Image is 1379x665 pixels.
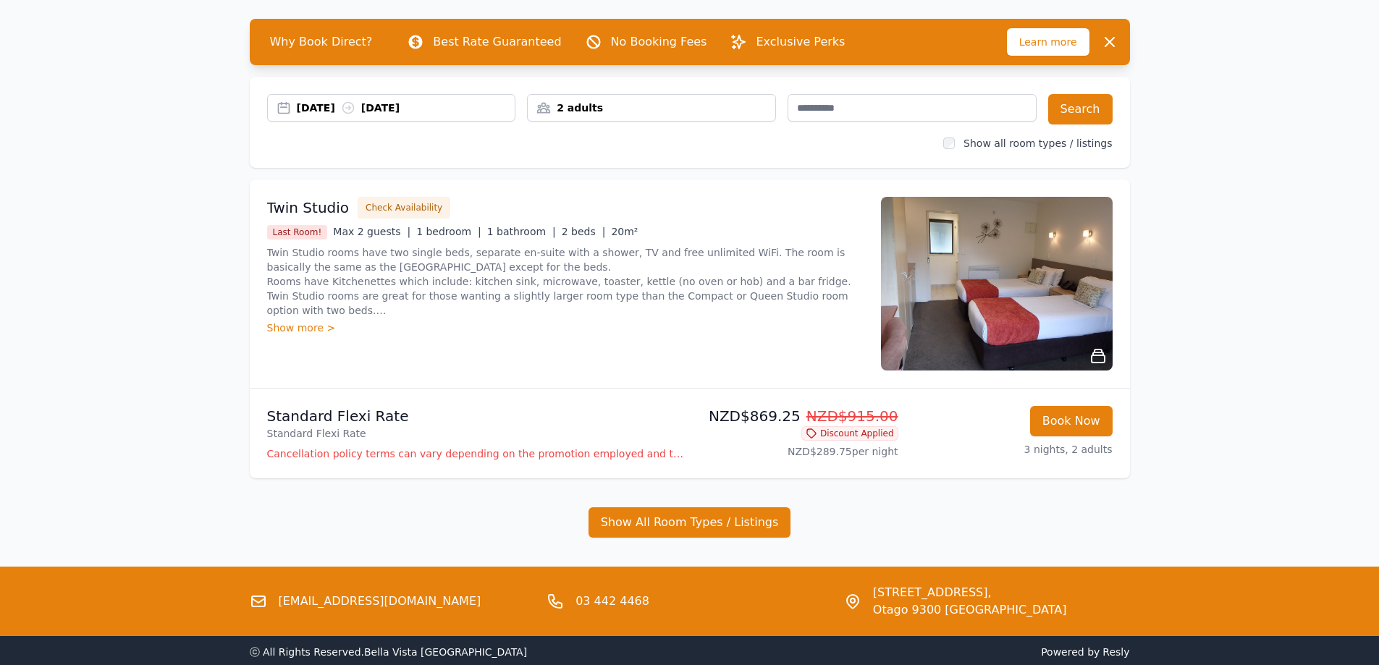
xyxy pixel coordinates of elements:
a: 03 442 4468 [575,593,649,610]
a: Resly [1102,646,1129,658]
p: NZD$289.75 per night [696,444,898,459]
span: Why Book Direct? [258,27,384,56]
div: 2 adults [528,101,775,115]
p: Cancellation policy terms can vary depending on the promotion employed and the time of stay of th... [267,446,684,461]
span: ⓒ All Rights Reserved. Bella Vista [GEOGRAPHIC_DATA] [250,646,528,658]
span: 1 bathroom | [487,226,556,237]
p: No Booking Fees [611,33,707,51]
span: 1 bedroom | [416,226,481,237]
label: Show all room types / listings [963,137,1112,149]
span: Learn more [1007,28,1089,56]
button: Show All Room Types / Listings [589,507,791,538]
p: Exclusive Perks [756,33,845,51]
span: Otago 9300 [GEOGRAPHIC_DATA] [873,601,1067,619]
span: Discount Applied [801,426,898,441]
span: Last Room! [267,225,328,240]
p: 3 nights, 2 adults [910,442,1113,457]
span: [STREET_ADDRESS], [873,584,1067,601]
a: [EMAIL_ADDRESS][DOMAIN_NAME] [279,593,481,610]
h3: Twin Studio [267,198,350,218]
button: Check Availability [358,197,450,219]
p: Twin Studio rooms have two single beds, separate en-suite with a shower, TV and free unlimited Wi... [267,245,864,318]
button: Search [1048,94,1113,124]
div: [DATE] [DATE] [297,101,515,115]
p: NZD$869.25 [696,406,898,426]
button: Book Now [1030,406,1113,436]
span: Powered by [696,645,1130,659]
div: Show more > [267,321,864,335]
span: NZD$915.00 [806,407,898,425]
p: Standard Flexi Rate [267,426,684,441]
span: Max 2 guests | [333,226,410,237]
span: 2 beds | [562,226,606,237]
p: Best Rate Guaranteed [433,33,561,51]
p: Standard Flexi Rate [267,406,684,426]
span: 20m² [611,226,638,237]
